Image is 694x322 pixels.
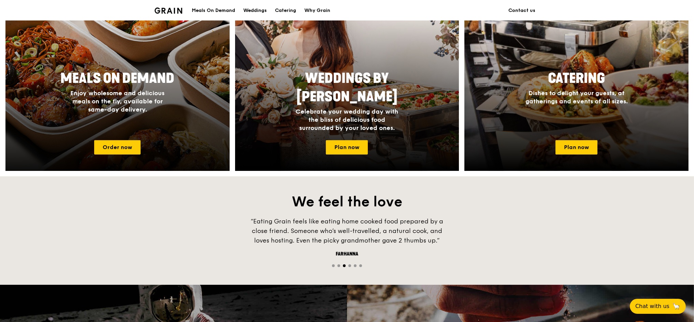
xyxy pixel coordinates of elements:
div: Catering [275,0,296,21]
a: Catering [271,0,300,21]
a: Weddings [239,0,271,21]
span: Celebrate your wedding day with the bliss of delicious food surrounded by your loved ones. [295,108,398,132]
div: Meals On Demand [192,0,235,21]
div: “Eating Grain feels like eating home cooked food prepared by a close friend. Someone who’s well-t... [245,217,449,245]
span: Dishes to delight your guests, at gatherings and events of all sizes. [525,89,628,105]
div: Farhanna [245,251,449,258]
img: Grain [155,8,182,14]
span: Catering [548,70,605,87]
span: Meals On Demand [60,70,174,87]
span: Go to slide 6 [359,264,362,267]
a: Order now [94,140,141,155]
span: Go to slide 1 [332,264,335,267]
span: Weddings by [PERSON_NAME] [297,70,397,105]
div: Weddings [243,0,267,21]
span: Chat with us [635,302,669,310]
span: Enjoy wholesome and delicious meals on the fly, available for same-day delivery. [70,89,164,113]
a: Contact us [504,0,539,21]
button: Chat with us🦙 [630,299,686,314]
div: Why Grain [304,0,330,21]
a: Why Grain [300,0,334,21]
span: Go to slide 4 [348,264,351,267]
span: Go to slide 3 [343,264,346,267]
span: Go to slide 5 [354,264,357,267]
a: Plan now [326,140,368,155]
span: Go to slide 2 [337,264,340,267]
span: 🦙 [672,302,680,310]
a: Plan now [555,140,597,155]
